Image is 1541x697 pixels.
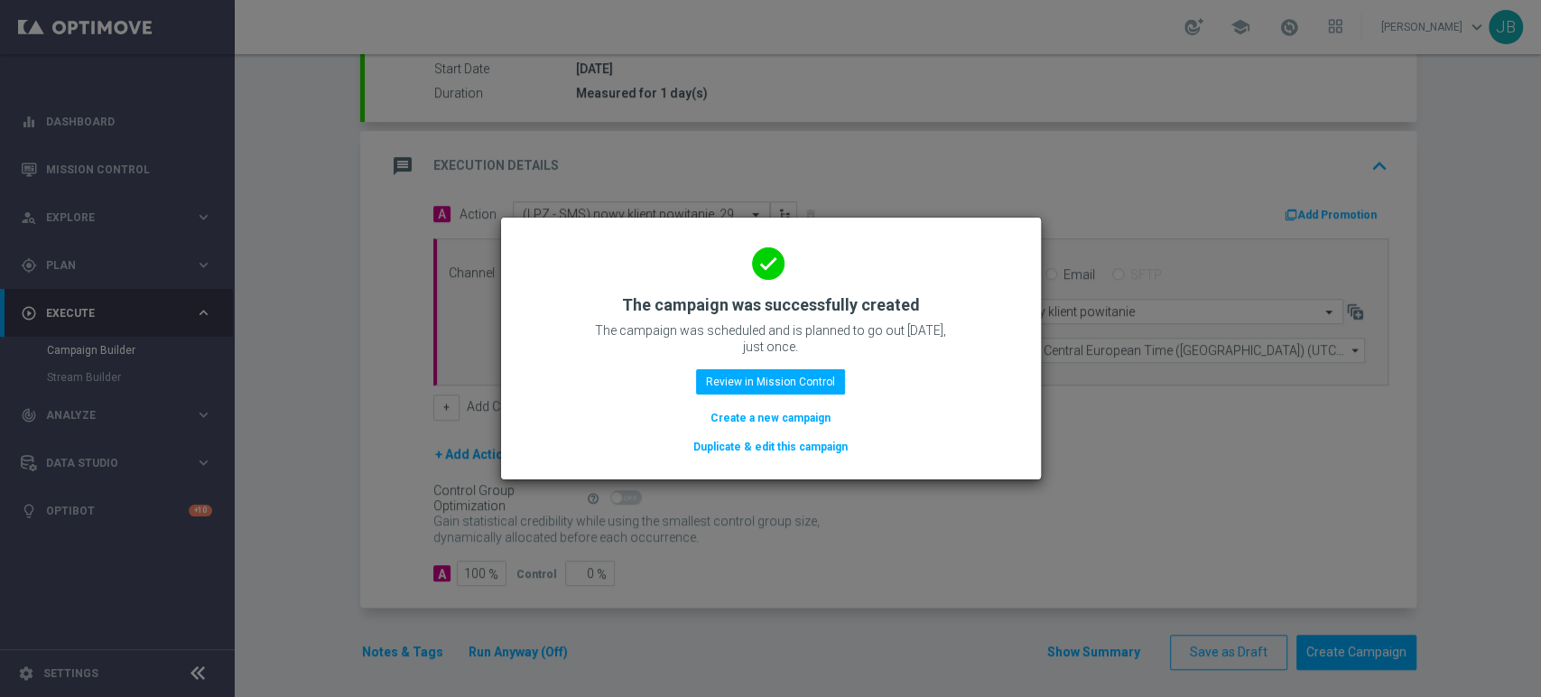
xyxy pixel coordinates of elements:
button: Review in Mission Control [696,369,845,395]
i: done [752,247,784,280]
button: Duplicate & edit this campaign [692,437,849,457]
button: Create a new campaign [709,408,832,428]
p: The campaign was scheduled and is planned to go out [DATE], just once. [590,322,952,355]
h2: The campaign was successfully created [622,294,920,316]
